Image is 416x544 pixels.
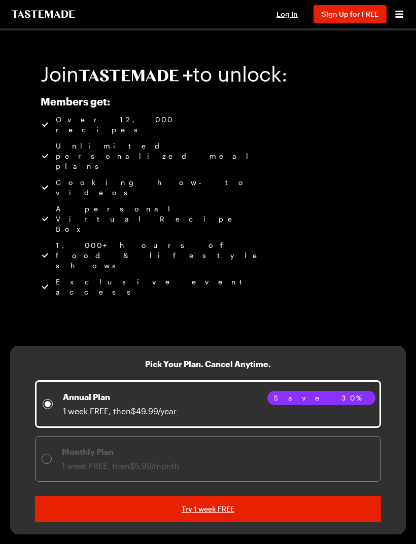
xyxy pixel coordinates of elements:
[62,446,180,458] p: Monthly Plan
[276,10,298,18] span: Log In
[10,10,76,18] a: To Tastemade Home Page
[56,204,268,234] span: A personal Virtual Recipe Box
[56,240,268,271] span: 1,000+ hours of food & lifestyle shows
[56,177,268,198] span: Cooking how-to videos
[41,115,268,297] ul: Tastemade+ Annual subscription benefits
[322,10,378,18] span: Sign Up for FREE
[35,496,381,522] a: Try 1 week FREE
[267,9,307,19] button: Log In
[273,393,369,403] span: Save 30%
[56,115,268,135] span: Over 12,000 recipes
[56,277,268,297] span: Exclusive event access
[41,63,288,85] h1: Join to unlock:
[314,5,387,23] button: Sign Up for FREE
[41,95,268,107] h2: Members get:
[63,391,177,403] p: Annual Plan
[56,141,268,171] span: Unlimited personalized meal plans
[145,358,271,370] h3: Pick Your Plan. Cancel Anytime.
[393,8,406,21] button: Open menu
[63,406,177,416] span: 1 week FREE, then $49.99/year
[62,461,180,470] span: 1 week FREE, then $5.99/month
[182,504,234,514] span: Try 1 week FREE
